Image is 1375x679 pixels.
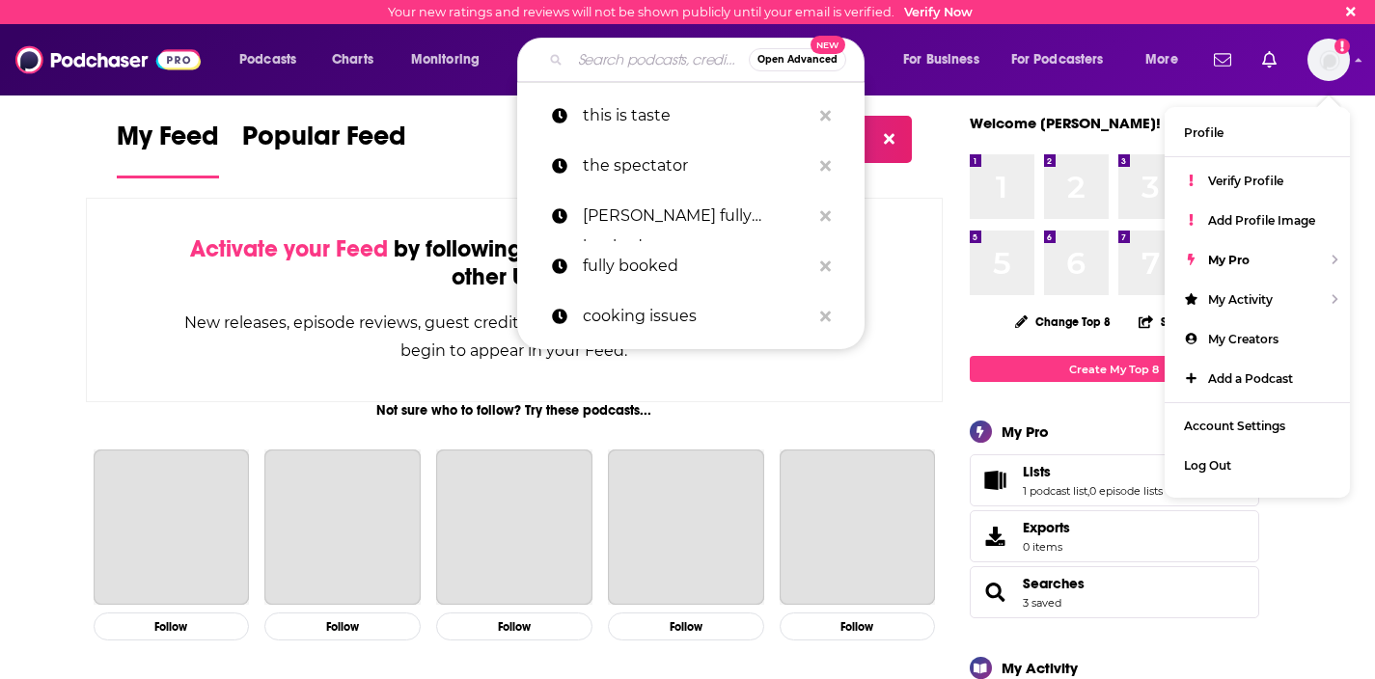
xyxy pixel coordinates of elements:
[1165,201,1350,240] a: Add Profile Image
[757,55,838,65] span: Open Advanced
[1132,44,1202,75] button: open menu
[1165,107,1350,498] ul: Show profile menu
[976,523,1015,550] span: Exports
[1002,659,1078,677] div: My Activity
[411,46,480,73] span: Monitoring
[890,44,1004,75] button: open menu
[264,449,421,606] a: This American Life
[970,114,1161,132] a: Welcome [PERSON_NAME]!
[1165,359,1350,398] a: Add a Podcast
[583,91,811,141] p: this is taste
[1023,463,1051,480] span: Lists
[517,191,865,241] a: [PERSON_NAME] fully booked
[94,612,250,640] button: Follow
[749,48,846,71] button: Open AdvancedNew
[999,44,1132,75] button: open menu
[1184,458,1231,473] span: Log Out
[583,291,811,341] p: cooking issues
[1208,174,1283,188] span: Verify Profile
[1138,303,1224,340] button: Share Top 8
[1023,596,1061,610] a: 3 saved
[517,91,865,141] a: this is taste
[1023,540,1070,554] span: 0 items
[117,120,219,164] span: My Feed
[242,120,406,164] span: Popular Feed
[780,449,936,606] a: My Favorite Murder with Karen Kilgariff and Georgia Hardstark
[1254,43,1284,76] a: Show notifications dropdown
[970,510,1259,562] a: Exports
[1307,39,1350,81] img: User Profile
[517,241,865,291] a: fully booked
[1184,419,1285,433] span: Account Settings
[94,449,250,606] a: The Joe Rogan Experience
[1023,519,1070,536] span: Exports
[264,612,421,640] button: Follow
[436,612,592,640] button: Follow
[86,402,944,419] div: Not sure who to follow? Try these podcasts...
[1145,46,1178,73] span: More
[15,41,201,78] img: Podchaser - Follow, Share and Rate Podcasts
[1208,253,1250,267] span: My Pro
[1165,406,1350,446] a: Account Settings
[1208,292,1273,307] span: My Activity
[570,44,749,75] input: Search podcasts, credits, & more...
[517,291,865,341] a: cooking issues
[1184,125,1224,140] span: Profile
[1023,575,1085,592] a: Searches
[1002,422,1049,441] div: My Pro
[1208,213,1315,228] span: Add Profile Image
[388,5,973,19] div: Your new ratings and reviews will not be shown publicly until your email is verified.
[608,612,764,640] button: Follow
[1165,113,1350,152] a: Profile
[183,235,846,291] div: by following Podcasts, Creators, Lists, and other Users!
[319,44,385,75] a: Charts
[1004,310,1123,334] button: Change Top 8
[1208,332,1279,346] span: My Creators
[583,241,811,291] p: fully booked
[226,44,321,75] button: open menu
[1087,484,1089,498] span: ,
[583,141,811,191] p: the spectator
[583,191,811,241] p: kirkus fully booked
[1334,39,1350,54] svg: Email not verified
[117,120,219,178] a: My Feed
[332,46,373,73] span: Charts
[970,566,1259,618] span: Searches
[608,449,764,606] a: The Daily
[183,309,846,365] div: New releases, episode reviews, guest credits, and personalized recommendations will begin to appe...
[1165,319,1350,359] a: My Creators
[970,356,1259,382] a: Create My Top 8
[517,141,865,191] a: the spectator
[398,44,505,75] button: open menu
[780,612,936,640] button: Follow
[903,46,979,73] span: For Business
[811,36,845,54] span: New
[536,38,883,82] div: Search podcasts, credits, & more...
[1023,463,1163,480] a: Lists
[239,46,296,73] span: Podcasts
[1208,371,1293,386] span: Add a Podcast
[1089,484,1163,498] a: 0 episode lists
[1206,43,1239,76] a: Show notifications dropdown
[1307,39,1350,81] span: Logged in as workman-publicity
[1307,39,1350,81] button: Show profile menu
[1011,46,1104,73] span: For Podcasters
[970,454,1259,506] span: Lists
[904,5,973,19] a: Verify Now
[976,579,1015,606] a: Searches
[190,234,388,263] span: Activate your Feed
[436,449,592,606] a: Planet Money
[1023,484,1087,498] a: 1 podcast list
[976,467,1015,494] a: Lists
[242,120,406,178] a: Popular Feed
